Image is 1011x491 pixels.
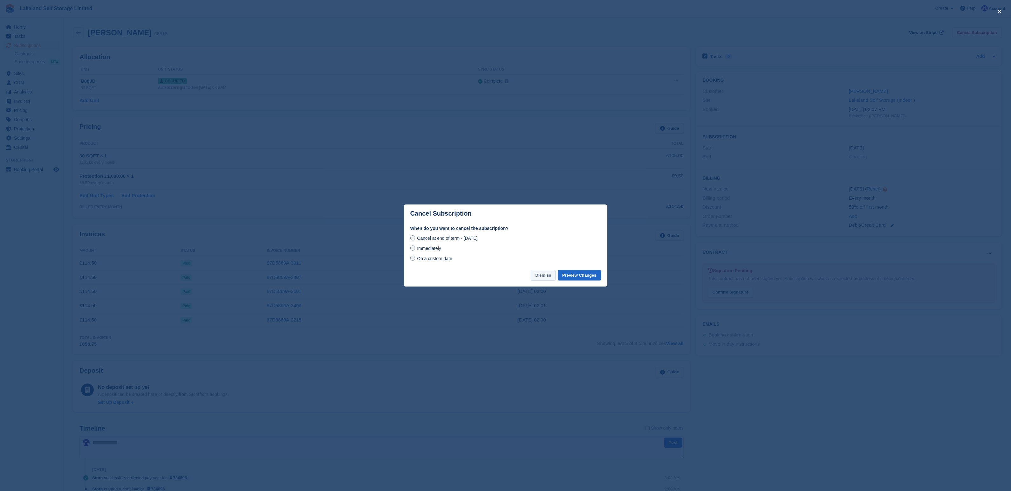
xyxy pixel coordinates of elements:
[410,225,601,232] label: When do you want to cancel the subscription?
[558,270,601,280] button: Preview Changes
[410,246,415,251] input: Immediately
[410,235,415,240] input: Cancel at end of term - [DATE]
[417,256,452,261] span: On a custom date
[994,6,1005,17] button: close
[410,256,415,261] input: On a custom date
[410,210,472,217] p: Cancel Subscription
[531,270,556,280] button: Dismiss
[417,236,477,241] span: Cancel at end of term - [DATE]
[417,246,441,251] span: Immediately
